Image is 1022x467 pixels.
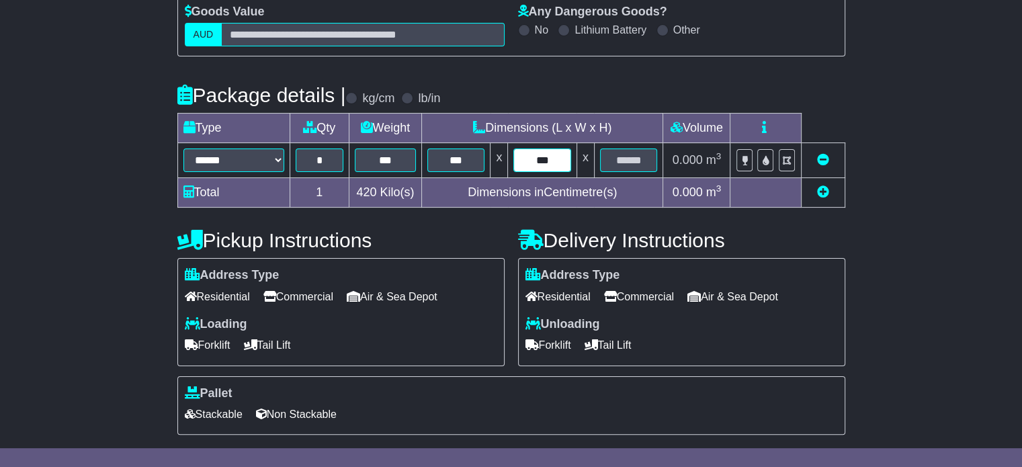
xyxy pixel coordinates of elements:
[185,335,230,355] span: Forklift
[525,335,571,355] span: Forklift
[817,185,829,199] a: Add new item
[290,114,349,143] td: Qty
[577,143,594,178] td: x
[177,229,505,251] h4: Pickup Instructions
[421,114,663,143] td: Dimensions (L x W x H)
[185,404,243,425] span: Stackable
[418,91,440,106] label: lb/in
[525,286,591,307] span: Residential
[185,286,250,307] span: Residential
[535,24,548,36] label: No
[244,335,291,355] span: Tail Lift
[256,404,337,425] span: Non Stackable
[263,286,333,307] span: Commercial
[525,268,620,283] label: Address Type
[574,24,646,36] label: Lithium Battery
[525,317,600,332] label: Unloading
[706,153,722,167] span: m
[185,317,247,332] label: Loading
[362,91,394,106] label: kg/cm
[706,185,722,199] span: m
[349,178,421,208] td: Kilo(s)
[349,114,421,143] td: Weight
[673,153,703,167] span: 0.000
[716,183,722,194] sup: 3
[716,151,722,161] sup: 3
[177,178,290,208] td: Total
[663,114,730,143] td: Volume
[177,84,346,106] h4: Package details |
[687,286,778,307] span: Air & Sea Depot
[518,229,845,251] h4: Delivery Instructions
[185,5,265,19] label: Goods Value
[177,114,290,143] td: Type
[421,178,663,208] td: Dimensions in Centimetre(s)
[185,23,222,46] label: AUD
[290,178,349,208] td: 1
[356,185,376,199] span: 420
[673,185,703,199] span: 0.000
[347,286,437,307] span: Air & Sea Depot
[185,268,280,283] label: Address Type
[604,286,674,307] span: Commercial
[673,24,700,36] label: Other
[185,386,232,401] label: Pallet
[491,143,508,178] td: x
[518,5,667,19] label: Any Dangerous Goods?
[585,335,632,355] span: Tail Lift
[817,153,829,167] a: Remove this item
